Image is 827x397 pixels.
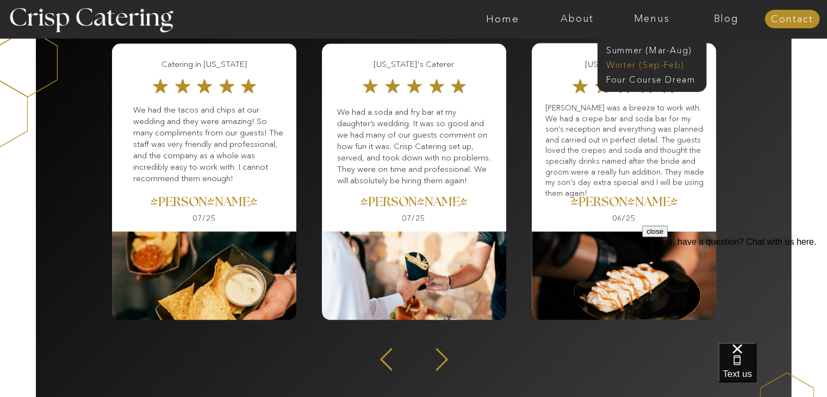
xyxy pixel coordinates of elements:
h3: Catering in [US_STATE] [128,58,280,71]
a: Winter (Sep-Feb) [606,59,695,69]
p: We had the tacos and chips at our wedding and they were amazing! So many compliments from our gue... [133,104,285,191]
a: [PERSON_NAME] [95,196,313,212]
a: [PERSON_NAME] [515,196,733,212]
a: Home [465,14,540,24]
a: Contact [764,14,819,25]
p: We had a soda and fry bar at my daughter’s wedding. It was so good and we had many of our guests ... [337,106,495,203]
a: Menus [614,14,689,24]
h3: 06/25 [593,214,655,225]
h3: [US_STATE] Catering [548,58,700,71]
iframe: podium webchat widget prompt [642,226,827,356]
h3: 07/25 [383,214,445,225]
a: Blog [689,14,763,24]
a: Summer (Mar-Aug) [606,44,704,54]
a: Four Course Dream [606,73,704,84]
h3: 07/25 [173,214,235,225]
iframe: podium webchat widget bubble [718,343,827,397]
a: [PERSON_NAME] [305,196,523,212]
a: About [540,14,614,24]
p: [PERSON_NAME] was a breeze to work with. We had a crepe bar and soda bar for my son's reception a... [545,103,705,190]
h3: [US_STATE]'s Caterer [338,58,490,71]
